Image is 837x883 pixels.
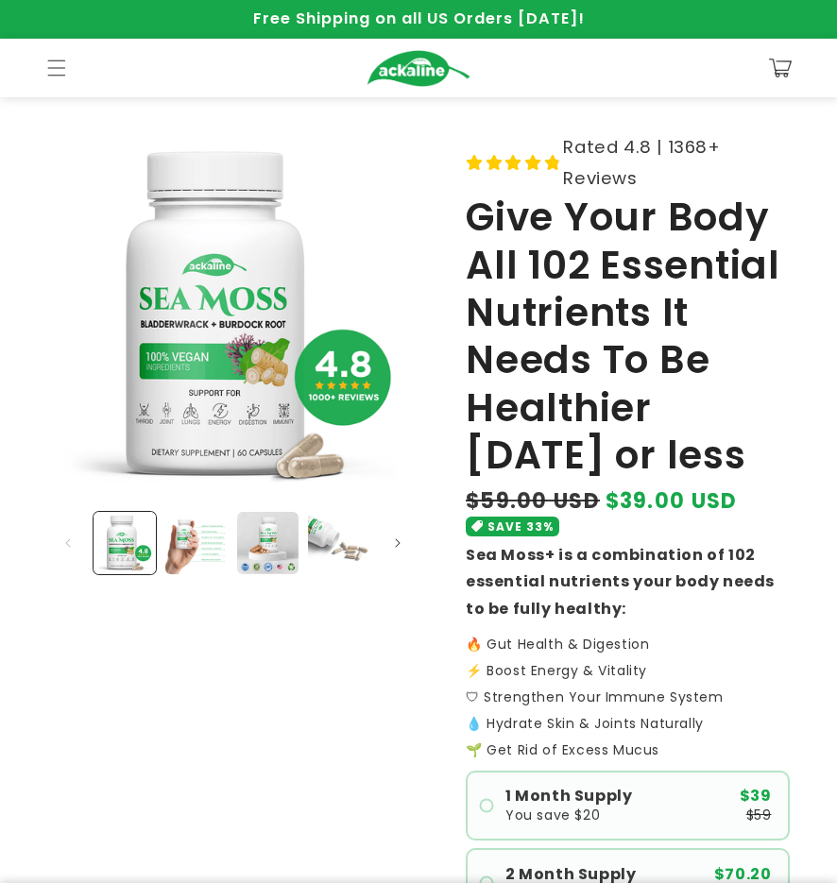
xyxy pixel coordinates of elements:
[487,517,554,536] span: SAVE 33%
[377,522,418,564] button: Slide right
[47,131,418,579] media-gallery: Gallery Viewer
[563,131,790,194] span: Rated 4.8 | 1368+ Reviews
[505,808,600,822] span: You save $20
[466,544,775,620] strong: Sea Moss+ is a combination of 102 essential nutrients your body needs to be fully healthy:
[36,47,77,89] summary: Menu
[746,808,772,822] span: $59
[714,867,772,882] span: $70.20
[165,512,228,574] button: Load image 2 in gallery view
[367,50,470,87] img: Ackaline
[308,512,370,574] button: Load image 4 in gallery view
[237,512,299,574] button: Load image 3 in gallery view
[505,789,632,804] span: 1 Month Supply
[606,485,738,517] span: $39.00 USD
[466,194,790,479] h1: Give Your Body All 102 Essential Nutrients It Needs To Be Healthier [DATE] or less
[466,637,790,730] p: 🔥 Gut Health & Digestion ⚡️ Boost Energy & Vitality 🛡 Strengthen Your Immune System 💧 Hydrate Ski...
[47,522,89,564] button: Slide left
[253,8,585,29] span: Free Shipping on all US Orders [DATE]!
[466,485,600,517] s: $59.00 USD
[505,867,636,882] span: 2 Month Supply
[94,512,156,574] button: Load image 1 in gallery view
[740,789,772,804] span: $39
[466,743,790,756] p: 🌱 Get Rid of Excess Mucus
